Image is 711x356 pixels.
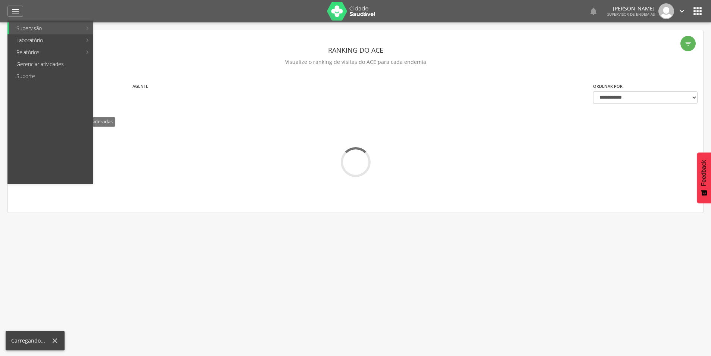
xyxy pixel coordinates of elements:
i:  [11,7,20,16]
div: Filtro [680,36,696,51]
a: Laboratório [9,34,82,46]
span: Supervisor de Endemias [607,12,655,17]
a: Supervisão [9,22,82,34]
i:  [589,7,598,16]
a:  [589,3,598,19]
p: [PERSON_NAME] [607,6,655,11]
label: Ordenar por [593,83,623,89]
a: Suporte [9,70,93,82]
span: Feedback [701,160,707,186]
header: Ranking do ACE [13,43,698,57]
a: Gerenciar atividades [9,58,93,70]
a:  [7,6,23,17]
label: Agente [132,83,148,89]
i:  [685,40,692,47]
a: Relatórios [9,46,82,58]
a:  [678,3,686,19]
p: Visualize o ranking de visitas do ACE para cada endemia [13,57,698,67]
button: Feedback - Mostrar pesquisa [697,152,711,203]
i:  [692,5,704,17]
i:  [678,7,686,15]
